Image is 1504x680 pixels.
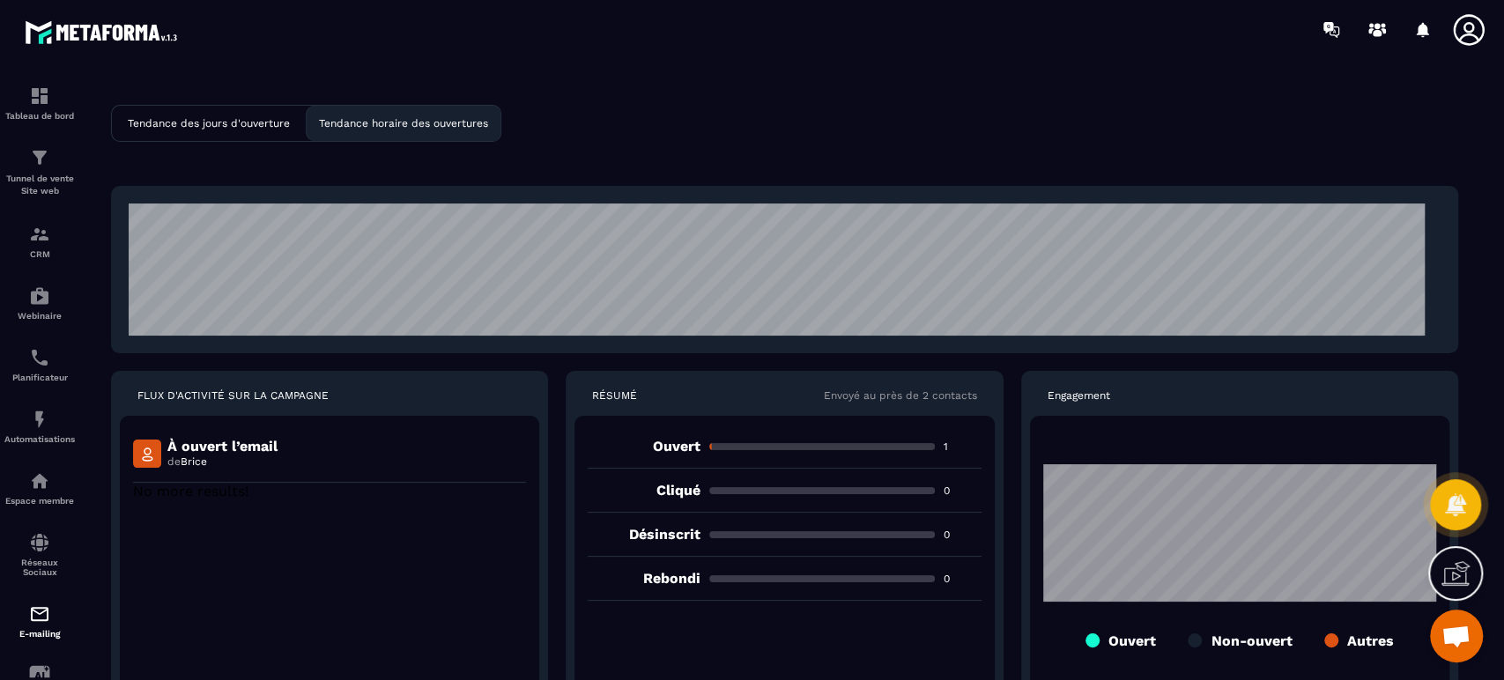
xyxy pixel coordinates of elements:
p: 0 [944,528,982,542]
a: automationsautomationsEspace membre [4,457,75,519]
span: No more results! [133,483,248,499]
p: Planificateur [4,373,75,382]
p: À ouvert l’email [167,438,278,455]
img: social-network [29,532,50,553]
a: formationformationTunnel de vente Site web [4,134,75,211]
p: RÉSUMÉ [592,388,637,403]
p: 0 [944,484,982,498]
p: E-mailing [4,629,75,639]
a: schedulerschedulerPlanificateur [4,334,75,395]
p: FLUX D'ACTIVITÉ SUR LA CAMPAGNE [137,388,329,403]
p: Autres [1347,632,1394,649]
p: Tendance des jours d'ouverture [128,117,290,129]
p: 0 [944,572,982,586]
p: Tunnel de vente Site web [4,173,75,197]
img: scheduler [29,347,50,368]
img: automations [29,470,50,492]
a: automationsautomationsWebinaire [4,272,75,334]
p: Engagement [1048,388,1110,403]
p: Non-ouvert [1211,632,1292,649]
p: 1 [944,440,982,454]
a: formationformationTableau de bord [4,72,75,134]
p: Webinaire [4,311,75,321]
p: Réseaux Sociaux [4,558,75,577]
p: Ouvert [588,438,700,455]
p: Ouvert [1108,632,1156,649]
a: emailemailE-mailing [4,590,75,652]
img: email [29,603,50,625]
img: formation [29,147,50,168]
img: automations [29,409,50,430]
p: Cliqué [588,482,700,499]
img: formation [29,224,50,245]
p: Tableau de bord [4,111,75,121]
a: formationformationCRM [4,211,75,272]
img: automations [29,285,50,307]
span: Brice [181,455,207,468]
p: Automatisations [4,434,75,444]
p: Rebondi [588,570,700,587]
p: de [167,455,278,469]
img: formation [29,85,50,107]
img: logo [25,16,183,48]
a: automationsautomationsAutomatisations [4,395,75,457]
p: Tendance horaire des ouvertures [319,117,488,129]
p: Désinscrit [588,526,700,543]
a: social-networksocial-networkRéseaux Sociaux [4,519,75,590]
p: Envoyé au près de 2 contacts [824,388,977,403]
p: Espace membre [4,496,75,506]
div: Ouvrir le chat [1430,610,1483,662]
img: mail-detail-icon.f3b144a5.svg [133,440,161,468]
p: CRM [4,249,75,259]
